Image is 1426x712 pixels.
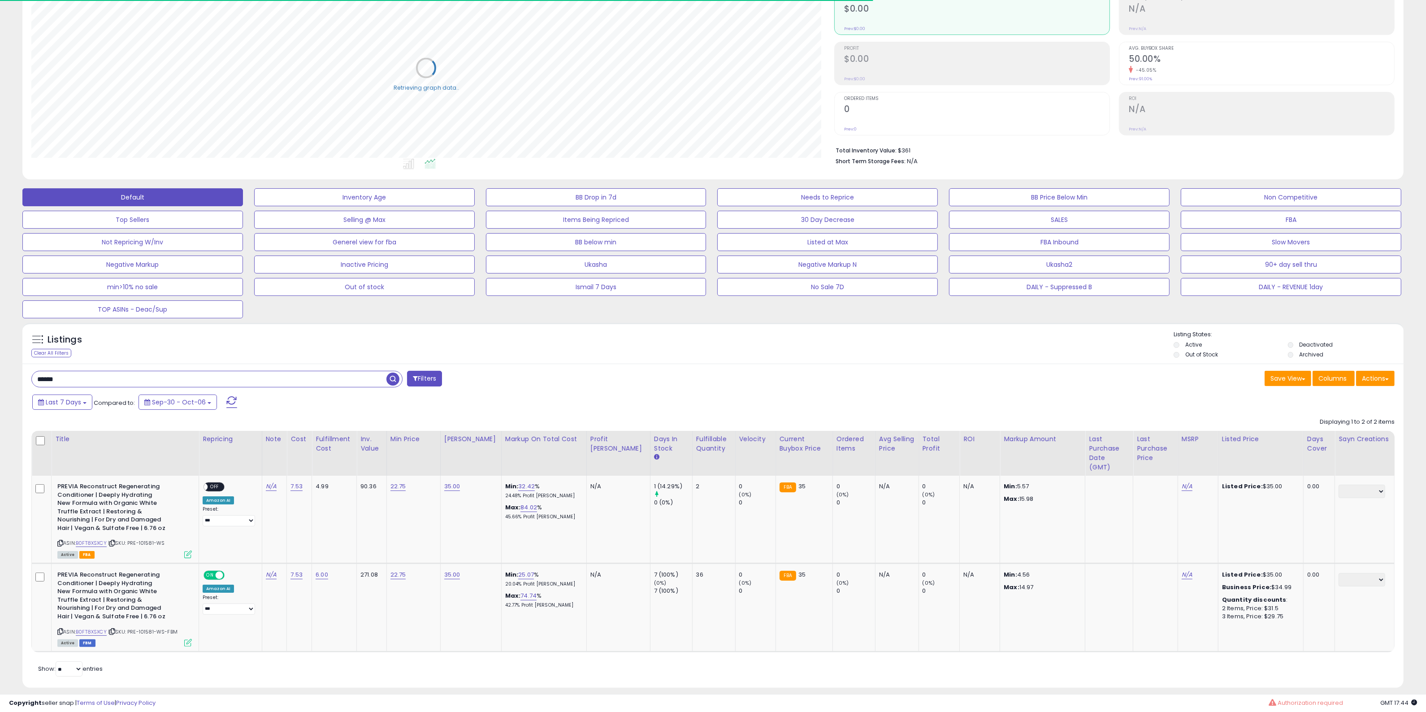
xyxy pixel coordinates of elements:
p: 20.04% Profit [PERSON_NAME] [505,581,580,587]
div: % [505,504,580,520]
div: ASIN: [57,482,192,557]
div: Fulfillment Cost [316,434,353,453]
span: 2025-10-14 17:44 GMT [1380,699,1417,707]
span: OFF [223,572,238,579]
b: Quantity discounts [1222,595,1287,604]
span: | SKU: PRE-101581-WS [108,539,165,547]
div: MSRP [1182,434,1214,444]
button: Actions [1356,371,1395,386]
h5: Listings [48,334,82,346]
small: FBA [780,571,796,581]
b: Max: [505,591,521,600]
div: Avg Selling Price [879,434,915,453]
div: Displaying 1 to 2 of 2 items [1320,418,1395,426]
div: 36 [696,571,728,579]
button: Last 7 Days [32,395,92,410]
th: CSV column name: cust_attr_5_Sayn Creations [1335,431,1395,476]
span: OFF [208,483,222,491]
button: Sep-30 - Oct-06 [139,395,217,410]
button: BB Price Below Min [949,188,1170,206]
div: Listed Price [1222,434,1300,444]
span: Compared to: [94,399,135,407]
button: Ismail 7 Days [486,278,706,296]
a: 6.00 [316,570,328,579]
div: 0 [837,499,875,507]
div: % [505,482,580,499]
button: Needs to Reprice [717,188,938,206]
b: Listed Price: [1222,570,1263,579]
div: Ordered Items [837,434,871,453]
div: 0 [837,587,875,595]
div: Repricing [203,434,258,444]
div: Sayn Creations [1339,434,1391,444]
div: Current Buybox Price [780,434,829,453]
a: 32.42 [518,482,535,491]
div: N/A [879,571,912,579]
label: Deactivated [1299,341,1333,348]
button: Top Sellers [22,211,243,229]
span: Show: entries [38,664,103,673]
div: Last Purchase Price [1137,434,1174,463]
div: seller snap | | [9,699,156,708]
div: Cost [290,434,308,444]
div: 3 Items, Price: $29.75 [1222,612,1296,621]
div: 1 (14.29%) [654,482,692,491]
span: Avg. Buybox Share [1129,46,1394,51]
div: 271.08 [360,571,380,579]
small: (0%) [837,579,849,586]
div: Markup Amount [1004,434,1081,444]
div: $35.00 [1222,482,1296,491]
div: Clear All Filters [31,349,71,357]
span: Profit [844,46,1110,51]
button: Columns [1313,371,1355,386]
div: 0 [923,482,960,491]
span: | SKU: PRE-101581-WS-FBM [108,628,178,635]
span: N/A [907,157,918,165]
b: PREVIA Reconstruct Regenerating Conditioner | Deeply Hydrating New Formula with Organic White Tru... [57,571,166,623]
div: 0 [837,482,875,491]
div: 0 [923,571,960,579]
div: % [505,592,580,608]
button: FBA [1181,211,1401,229]
button: Ukasha2 [949,256,1170,274]
a: N/A [266,482,277,491]
small: Prev: $0.00 [844,76,865,82]
div: Preset: [203,506,255,526]
span: All listings currently available for purchase on Amazon [57,551,78,559]
b: Total Inventory Value: [836,147,897,154]
p: 4.56 [1004,571,1078,579]
small: (0%) [837,491,849,498]
div: N/A [590,482,643,491]
small: Days In Stock. [654,453,659,461]
b: Min: [505,570,519,579]
div: 2 [696,482,728,491]
a: Privacy Policy [116,699,156,707]
div: 0 [923,499,960,507]
small: FBA [780,482,796,492]
a: N/A [266,570,277,579]
div: 7 (100%) [654,571,692,579]
a: 7.53 [290,570,303,579]
div: 0.00 [1307,482,1328,491]
div: N/A [963,482,993,491]
div: Markup on Total Cost [505,434,583,444]
button: Out of stock [254,278,475,296]
button: Items Being Repriced [486,211,706,229]
div: Amazon AI [203,496,234,504]
div: Velocity [739,434,772,444]
label: Active [1185,341,1202,348]
p: 5.57 [1004,482,1078,491]
button: FBA Inbound [949,233,1170,251]
h2: $0.00 [844,4,1110,16]
h2: 50.00% [1129,54,1394,66]
div: 7 (100%) [654,587,692,595]
button: Ukasha [486,256,706,274]
button: Non Competitive [1181,188,1401,206]
p: 14.97 [1004,583,1078,591]
span: Sep-30 - Oct-06 [152,398,206,407]
div: Last Purchase Date (GMT) [1089,434,1129,472]
div: 0 [837,571,875,579]
div: 0 [923,587,960,595]
div: N/A [963,571,993,579]
div: % [505,571,580,587]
